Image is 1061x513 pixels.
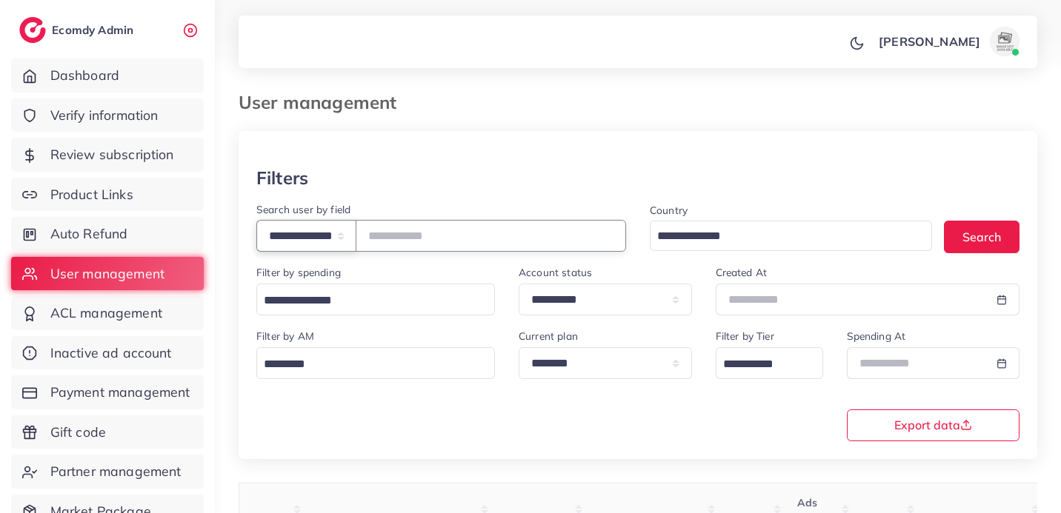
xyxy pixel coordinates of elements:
h3: Filters [256,167,308,189]
label: Current plan [519,329,578,343]
button: Export data [847,409,1020,441]
div: Search for option [256,284,495,315]
label: Created At [716,265,768,280]
input: Search for option [259,353,476,376]
a: ACL management [11,296,204,330]
span: Dashboard [50,66,119,85]
span: Verify information [50,106,159,125]
a: User management [11,257,204,291]
h2: Ecomdy Admin [52,23,137,37]
a: [PERSON_NAME]avatar [871,27,1025,56]
div: Search for option [256,347,495,379]
label: Account status [519,265,592,280]
a: Gift code [11,415,204,449]
label: Country [650,203,688,218]
img: avatar [990,27,1020,56]
h3: User management [239,92,408,113]
span: Auto Refund [50,224,128,244]
a: Product Links [11,178,204,212]
input: Search for option [718,353,804,376]
p: [PERSON_NAME] [879,33,980,50]
img: logo [19,17,46,43]
a: Verify information [11,98,204,133]
span: Gift code [50,423,106,442]
div: Search for option [650,221,932,251]
a: Payment management [11,375,204,409]
a: Auto Refund [11,217,204,251]
label: Filter by spending [256,265,341,280]
a: logoEcomdy Admin [19,17,137,43]
a: Dashboard [11,58,204,93]
label: Filter by Tier [716,329,774,343]
span: Product Links [50,185,133,204]
input: Search for option [259,289,476,312]
a: Review subscription [11,138,204,172]
span: Partner management [50,462,182,481]
a: Inactive ad account [11,336,204,370]
a: Partner management [11,455,204,489]
label: Filter by AM [256,329,314,343]
span: ACL management [50,304,162,323]
span: Review subscription [50,145,174,164]
input: Search for option [652,225,913,248]
label: Search user by field [256,202,350,217]
div: Search for option [716,347,823,379]
span: Payment management [50,383,190,402]
span: Inactive ad account [50,343,172,363]
button: Search [944,221,1020,252]
label: Spending At [847,329,906,343]
span: Export data [894,419,972,431]
span: User management [50,264,164,284]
